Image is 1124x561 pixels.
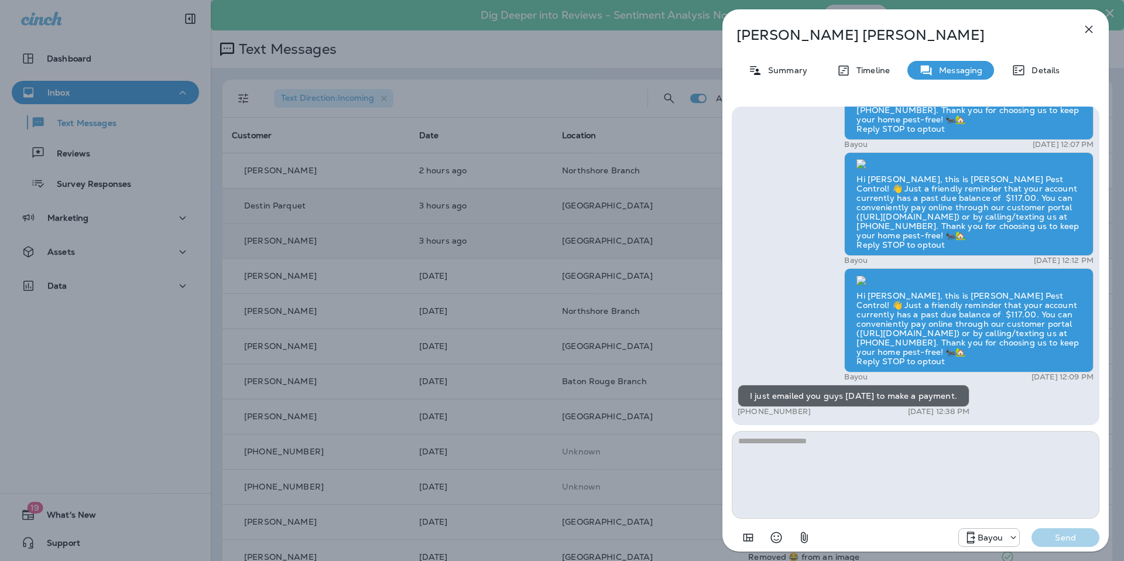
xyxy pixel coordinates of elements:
[1026,66,1060,75] p: Details
[844,268,1094,372] div: Hi [PERSON_NAME], this is [PERSON_NAME] Pest Control! 👋 Just a friendly reminder that your accoun...
[851,66,890,75] p: Timeline
[978,533,1003,542] p: Bayou
[959,531,1020,545] div: +1 (985) 315-4311
[738,407,811,416] p: [PHONE_NUMBER]
[856,159,866,169] img: twilio-download
[765,526,788,549] button: Select an emoji
[844,152,1094,256] div: Hi [PERSON_NAME], this is [PERSON_NAME] Pest Control! 👋 Just a friendly reminder that your accoun...
[844,140,868,149] p: Bayou
[738,385,969,407] div: I just emailed you guys [DATE] to make a payment.
[1032,372,1094,382] p: [DATE] 12:09 PM
[1033,140,1094,149] p: [DATE] 12:07 PM
[908,407,969,416] p: [DATE] 12:38 PM
[762,66,807,75] p: Summary
[844,372,868,382] p: Bayou
[1034,256,1094,265] p: [DATE] 12:12 PM
[933,66,982,75] p: Messaging
[736,526,760,549] button: Add in a premade template
[736,27,1056,43] p: [PERSON_NAME] [PERSON_NAME]
[844,256,868,265] p: Bayou
[856,276,866,285] img: twilio-download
